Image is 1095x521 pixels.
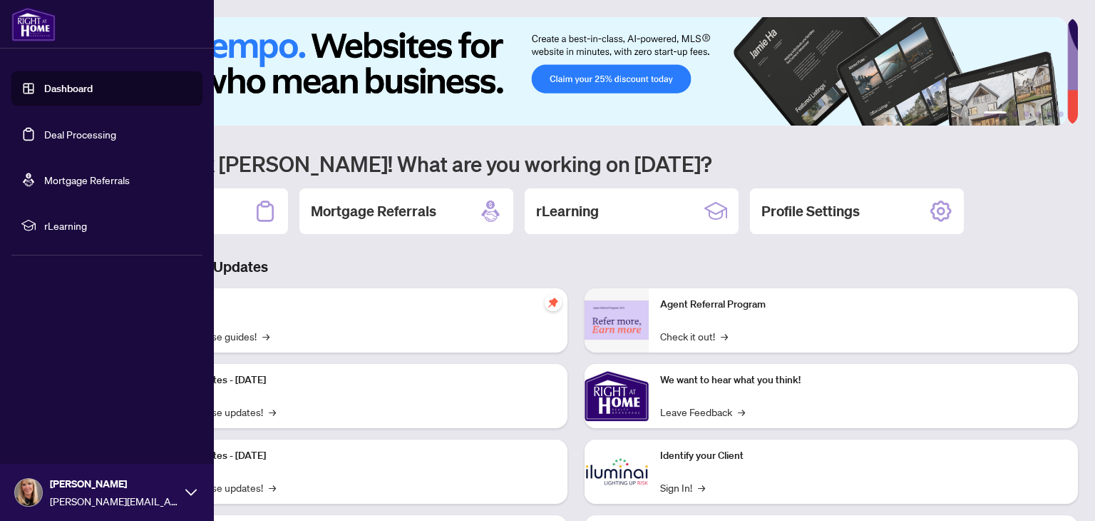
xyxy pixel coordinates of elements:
[150,373,556,388] p: Platform Updates - [DATE]
[984,111,1007,117] button: 1
[74,150,1078,177] h1: Welcome back [PERSON_NAME]! What are you working on [DATE]?
[660,448,1066,464] p: Identify your Client
[150,448,556,464] p: Platform Updates - [DATE]
[269,404,276,420] span: →
[150,297,556,313] p: Self-Help
[50,476,178,492] span: [PERSON_NAME]
[74,257,1078,277] h3: Brokerage & Industry Updates
[545,294,562,311] span: pushpin
[50,493,178,509] span: [PERSON_NAME][EMAIL_ADDRESS][DOMAIN_NAME]
[660,373,1066,388] p: We want to hear what you think!
[44,173,130,186] a: Mortgage Referrals
[44,128,116,141] a: Deal Processing
[585,440,649,504] img: Identify your Client
[74,17,1067,126] img: Slide 0
[262,328,269,344] span: →
[11,7,56,41] img: logo
[15,479,42,506] img: Profile Icon
[761,201,860,221] h2: Profile Settings
[698,480,705,495] span: →
[660,480,705,495] a: Sign In!→
[44,218,192,233] span: rLearning
[1058,111,1064,117] button: 6
[1047,111,1052,117] button: 5
[1024,111,1029,117] button: 3
[660,404,745,420] a: Leave Feedback→
[660,297,1066,313] p: Agent Referral Program
[1035,111,1041,117] button: 4
[660,328,728,344] a: Check it out!→
[721,328,728,344] span: →
[1038,471,1081,514] button: Open asap
[585,300,649,340] img: Agent Referral Program
[311,201,436,221] h2: Mortgage Referrals
[1012,111,1018,117] button: 2
[585,364,649,428] img: We want to hear what you think!
[536,201,599,221] h2: rLearning
[738,404,745,420] span: →
[44,82,93,95] a: Dashboard
[269,480,276,495] span: →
